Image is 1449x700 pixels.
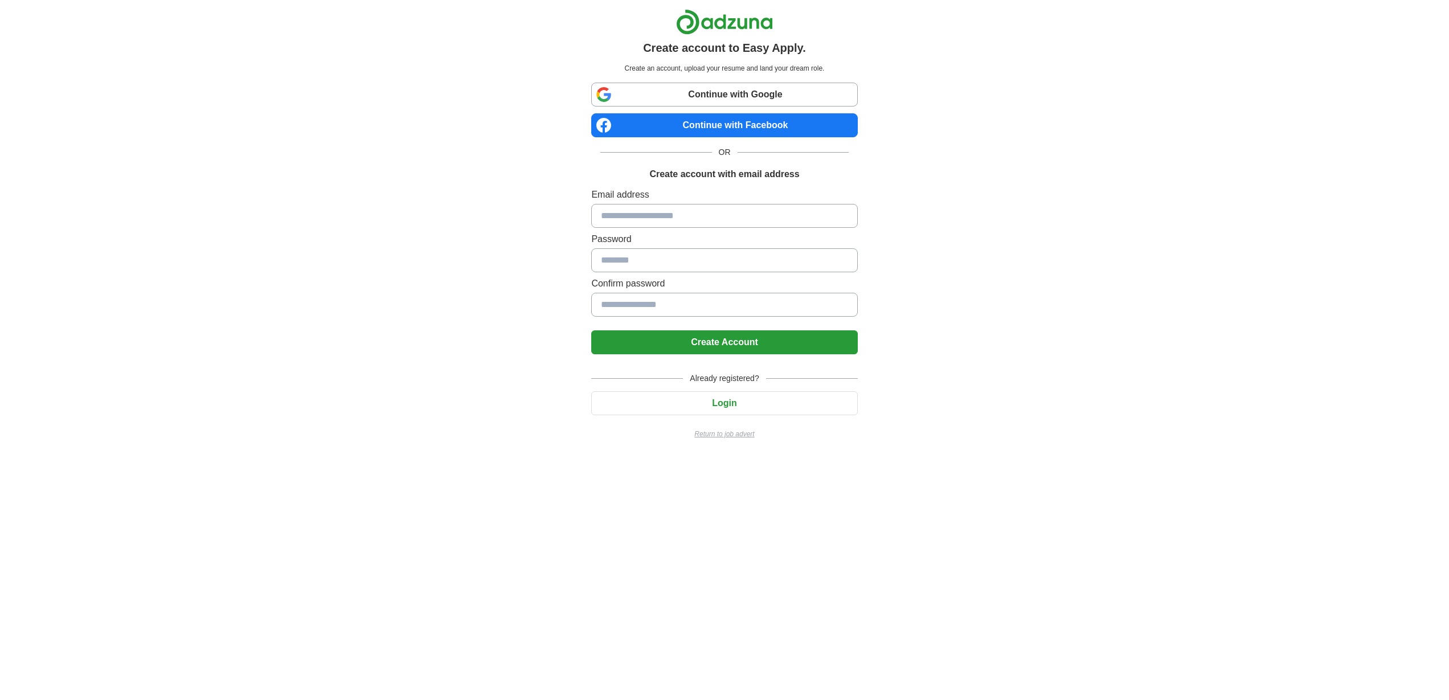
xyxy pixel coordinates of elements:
[591,277,857,290] label: Confirm password
[591,429,857,439] a: Return to job advert
[591,113,857,137] a: Continue with Facebook
[591,391,857,415] button: Login
[712,146,738,158] span: OR
[591,188,857,202] label: Email address
[591,330,857,354] button: Create Account
[593,63,855,73] p: Create an account, upload your resume and land your dream role.
[643,39,806,56] h1: Create account to Easy Apply.
[683,372,766,384] span: Already registered?
[649,167,799,181] h1: Create account with email address
[591,232,857,246] label: Password
[591,83,857,107] a: Continue with Google
[591,398,857,408] a: Login
[676,9,773,35] img: Adzuna logo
